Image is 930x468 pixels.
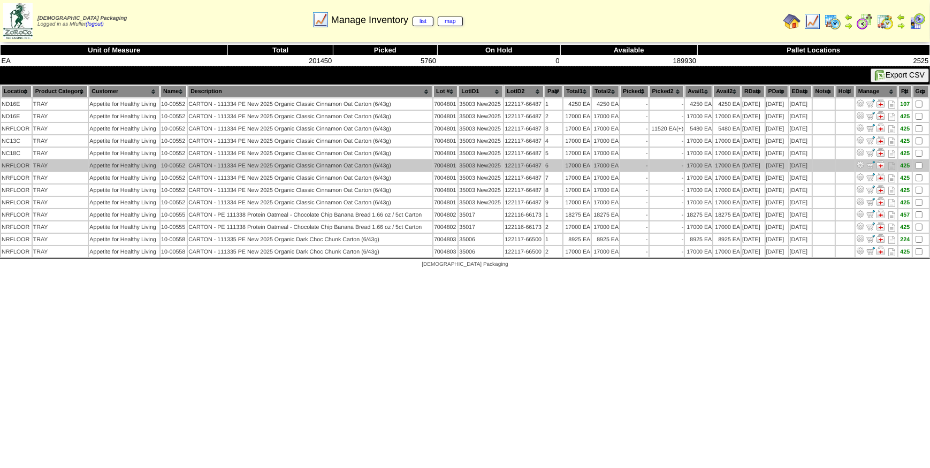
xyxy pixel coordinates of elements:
[188,197,432,208] td: CARTON - 111334 PE New 2025 Organic Classic Cinnamon Oat Carton (6/43g)
[413,17,433,26] a: list
[1,197,32,208] td: NRFLOOR
[228,56,333,66] td: 201450
[37,16,127,21] span: [DEMOGRAPHIC_DATA] Packaging
[1,221,32,233] td: NRFLOOR
[161,123,187,134] td: 10-00552
[685,197,712,208] td: 17000 EA
[789,135,812,147] td: [DATE]
[459,98,503,110] td: 35003 New2025
[89,86,159,97] th: Customer
[789,172,812,183] td: [DATE]
[545,148,562,159] td: 5
[33,135,88,147] td: TRAY
[545,135,562,147] td: 4
[876,222,885,231] img: Manage Hold
[899,187,911,194] div: 425
[742,209,765,220] td: [DATE]
[650,185,684,196] td: -
[504,86,544,97] th: LotID2
[713,197,741,208] td: 17000 EA
[650,86,684,97] th: Picked2
[856,111,865,120] img: Adjust
[161,111,187,122] td: 10-00552
[685,86,712,97] th: Avail1
[899,113,911,120] div: 425
[856,13,873,30] img: calendarblend.gif
[888,101,895,109] i: Note
[789,123,812,134] td: [DATE]
[856,222,865,231] img: Adjust
[876,124,885,132] img: Manage Hold
[459,197,503,208] td: 35003 New2025
[161,86,187,97] th: Name
[876,210,885,218] img: Manage Hold
[620,172,648,183] td: -
[459,172,503,183] td: 35003 New2025
[866,173,875,181] img: Move
[545,123,562,134] td: 3
[592,160,619,171] td: 17000 EA
[437,56,560,66] td: 0
[783,13,801,30] img: home.gif
[560,45,697,56] th: Available
[876,111,885,120] img: Manage Hold
[713,185,741,196] td: 17000 EA
[866,247,875,255] img: Move
[592,197,619,208] td: 17000 EA
[766,148,788,159] td: [DATE]
[563,160,591,171] td: 17000 EA
[545,197,562,208] td: 9
[592,209,619,220] td: 18275 EA
[888,125,895,133] i: Note
[33,160,88,171] td: TRAY
[713,98,741,110] td: 4250 EA
[866,111,875,120] img: Move
[844,21,853,30] img: arrowright.gif
[89,209,159,220] td: Appetite for Healthy Living
[161,172,187,183] td: 10-00552
[766,111,788,122] td: [DATE]
[459,185,503,196] td: 35003 New2025
[650,135,684,147] td: -
[592,172,619,183] td: 17000 EA
[713,123,741,134] td: 5480 EA
[866,124,875,132] img: Move
[433,135,458,147] td: 7004801
[545,172,562,183] td: 7
[1,160,32,171] td: NRFLOOR
[459,135,503,147] td: 35003 New2025
[899,163,911,169] div: 425
[545,160,562,171] td: 6
[650,172,684,183] td: -
[824,13,841,30] img: calendarprod.gif
[33,98,88,110] td: TRAY
[620,160,648,171] td: -
[888,137,895,145] i: Note
[459,86,503,97] th: LotID1
[563,86,591,97] th: Total1
[789,86,812,97] th: EDate
[876,160,885,169] img: Manage Hold
[504,111,544,122] td: 122117-66487
[876,136,885,144] img: Manage Hold
[742,172,765,183] td: [DATE]
[161,209,187,220] td: 10-00555
[697,45,929,56] th: Pallet Locations
[888,199,895,207] i: Note
[89,98,159,110] td: Appetite for Healthy Living
[33,86,88,97] th: Product Category
[876,13,894,30] img: calendarinout.gif
[856,160,865,169] img: Adjust
[188,209,432,220] td: CARTON - PE 111338 Protein Oatmeal - Chocolate Chip Banana Bread 1.66 oz / 5ct Carton
[871,68,929,82] button: Export CSV
[813,86,835,97] th: Notes
[856,136,865,144] img: Adjust
[459,148,503,159] td: 35003 New2025
[620,86,648,97] th: Picked1
[650,148,684,159] td: -
[685,123,712,134] td: 5480 EA
[89,185,159,196] td: Appetite for Healthy Living
[876,173,885,181] img: Manage Hold
[713,148,741,159] td: 17000 EA
[89,221,159,233] td: Appetite for Healthy Living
